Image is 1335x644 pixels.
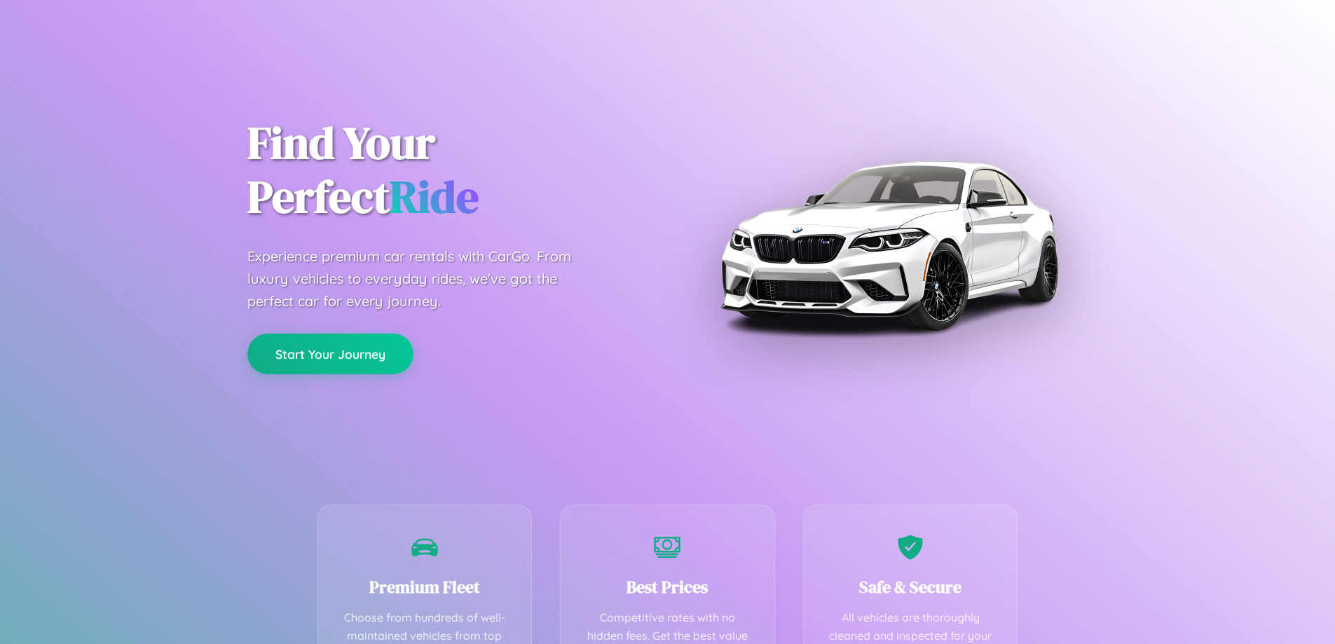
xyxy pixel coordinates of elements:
[247,334,413,374] button: Start Your Journey
[390,166,479,227] span: Ride
[713,70,1064,420] img: Premium BMW car rental vehicle
[247,116,647,224] h1: Find Your Perfect
[582,575,753,598] h3: Best Prices
[247,245,598,313] p: Experience premium car rentals with CarGo. From luxury vehicles to everyday rides, we've got the ...
[339,575,511,598] h3: Premium Fleet
[825,575,997,598] h3: Safe & Secure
